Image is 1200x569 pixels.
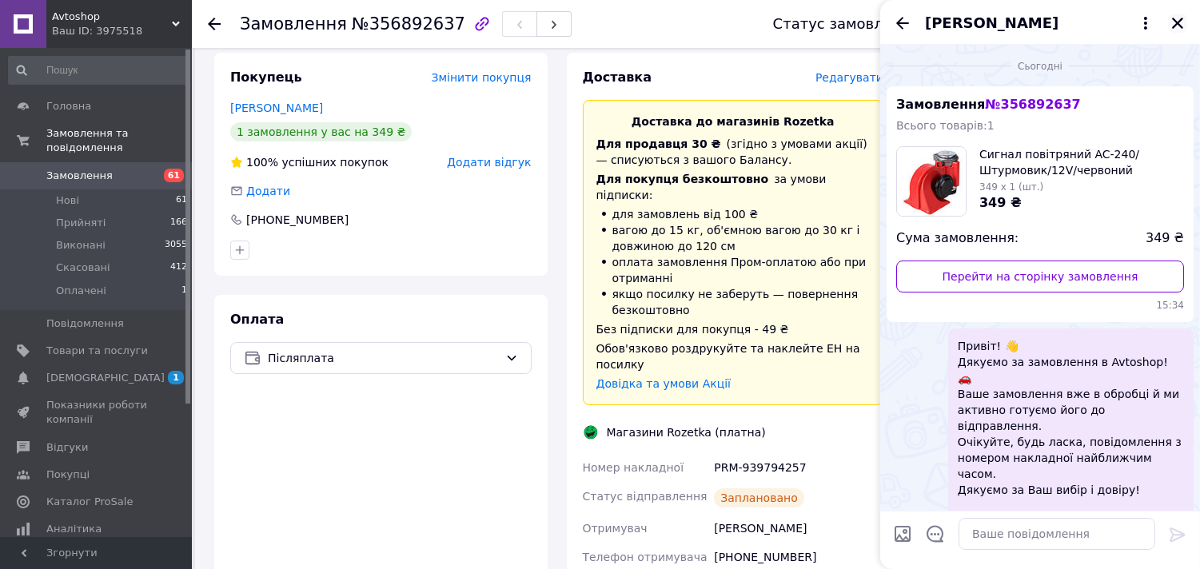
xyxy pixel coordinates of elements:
[245,212,350,228] div: [PHONE_NUMBER]
[46,169,113,183] span: Замовлення
[896,299,1184,312] span: 15:34 12.08.2025
[56,284,106,298] span: Оплачені
[896,229,1019,248] span: Сума замовлення:
[596,171,871,203] div: за умови підписки:
[583,522,648,535] span: Отримувач
[170,216,187,230] span: 166
[165,238,187,253] span: 3055
[583,551,708,563] span: Телефон отримувача
[714,488,804,507] div: Заплановано
[985,97,1080,112] span: № 356892637
[52,10,172,24] span: Avtoshop
[596,286,871,318] li: якщо посилку не заберуть — повернення безкоштовно
[1146,229,1184,248] span: 349 ₴
[230,154,389,170] div: успішних покупок
[815,71,883,84] span: Редагувати
[8,56,189,85] input: Пошук
[181,284,187,298] span: 1
[176,193,187,208] span: 61
[958,338,1184,546] span: Привіт! 👋 Дякуємо за замовлення в Avtoshop! 🚗 Ваше замовлення вже в обробці й ми активно готуємо ...
[46,522,102,536] span: Аналітика
[596,254,871,286] li: оплата замовлення Пром-оплатою або при отриманні
[773,16,920,32] div: Статус замовлення
[46,440,88,455] span: Відгуки
[893,14,912,33] button: Назад
[56,216,106,230] span: Прийняті
[432,71,532,84] span: Змінити покупця
[596,222,871,254] li: вагою до 15 кг, об'ємною вагою до 30 кг і довжиною до 120 см
[268,349,499,367] span: Післяплата
[603,424,770,440] div: Магазини Rozetka (платна)
[230,70,302,85] span: Покупець
[46,99,91,113] span: Головна
[979,146,1184,178] span: Сигнал повітряний AC-240/Штурмовик/12V/червоний
[352,14,465,34] span: №356892637
[46,126,192,155] span: Замовлення та повідомлення
[632,115,835,128] span: Доставка до магазинів Rozetka
[164,169,184,182] span: 61
[230,101,323,114] a: [PERSON_NAME]
[596,137,721,150] span: Для продавця 30 ₴
[52,24,192,38] div: Ваш ID: 3975518
[897,147,966,216] img: 6700171845_w100_h100_signal-vozdushnyj-ac-240shturmovik12vkrasnyj.jpg
[925,523,946,544] button: Відкрити шаблони відповідей
[246,156,278,169] span: 100%
[596,340,871,372] div: Обов'язково роздрукуйте та наклейте ЕН на посилку
[596,321,871,337] div: Без підписки для покупця - 49 ₴
[925,13,1058,34] span: [PERSON_NAME]
[240,14,347,34] span: Замовлення
[246,185,290,197] span: Додати
[56,261,110,275] span: Скасовані
[711,453,887,482] div: PRM-939794257
[925,13,1155,34] button: [PERSON_NAME]
[711,514,887,543] div: [PERSON_NAME]
[230,122,412,141] div: 1 замовлення у вас на 349 ₴
[208,16,221,32] div: Повернутися назад
[1168,14,1187,33] button: Закрити
[583,490,708,503] span: Статус відправлення
[46,344,148,358] span: Товари та послуги
[896,119,995,132] span: Всього товарів: 1
[896,261,1184,292] a: Перейти на сторінку замовлення
[46,371,165,385] span: [DEMOGRAPHIC_DATA]
[46,495,133,509] span: Каталог ProSale
[596,206,871,222] li: для замовлень від 100 ₴
[46,398,148,427] span: Показники роботи компанії
[1011,60,1069,74] span: Сьогодні
[596,173,769,185] span: Для покупця безкоштовно
[447,156,531,169] span: Додати відгук
[46,316,124,331] span: Повідомлення
[583,461,684,474] span: Номер накладної
[596,136,871,168] div: (згідно з умовами акції) — списуються з вашого Балансу.
[979,181,1043,193] span: 349 x 1 (шт.)
[56,238,106,253] span: Виконані
[46,468,90,482] span: Покупці
[887,58,1194,74] div: 12.08.2025
[170,261,187,275] span: 412
[56,193,79,208] span: Нові
[979,195,1022,210] span: 349 ₴
[230,312,284,327] span: Оплата
[596,377,732,390] a: Довідка та умови Акції
[168,371,184,384] span: 1
[583,70,652,85] span: Доставка
[896,97,1081,112] span: Замовлення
